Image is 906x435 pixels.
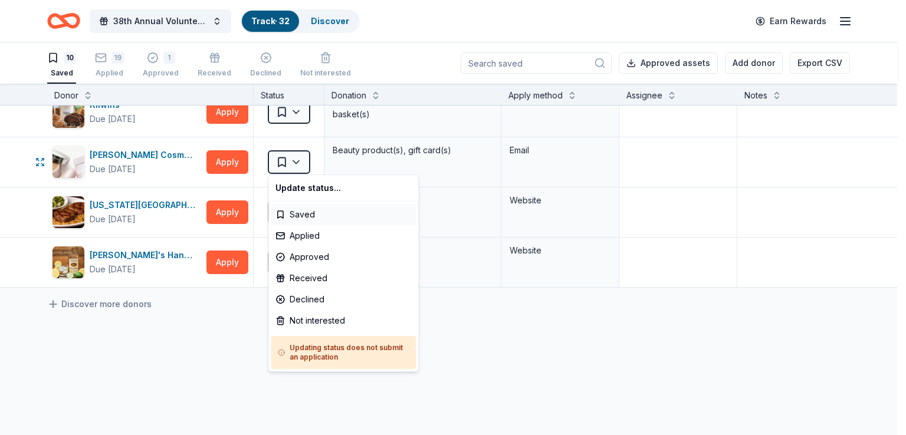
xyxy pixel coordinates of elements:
h5: Updating status does not submit an application [278,343,409,362]
div: Not interested [271,310,416,331]
div: Received [271,268,416,289]
div: Update status... [271,177,416,199]
div: Declined [271,289,416,310]
div: Saved [271,204,416,225]
div: Approved [271,246,416,268]
div: Applied [271,225,416,246]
